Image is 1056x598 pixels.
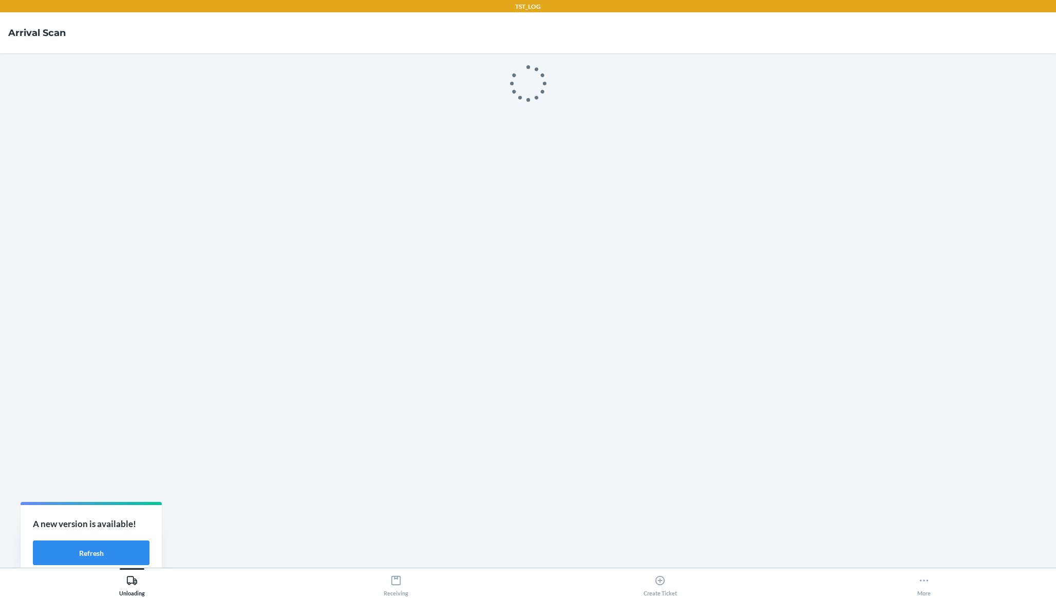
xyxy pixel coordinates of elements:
[528,568,792,596] button: Create Ticket
[8,26,66,40] h4: Arrival Scan
[644,571,677,596] div: Create Ticket
[119,571,145,596] div: Unloading
[384,571,408,596] div: Receiving
[264,568,528,596] button: Receiving
[33,517,149,531] p: A new version is available!
[917,571,931,596] div: More
[515,2,541,11] p: TST_LOG
[792,568,1056,596] button: More
[33,540,149,565] button: Refresh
